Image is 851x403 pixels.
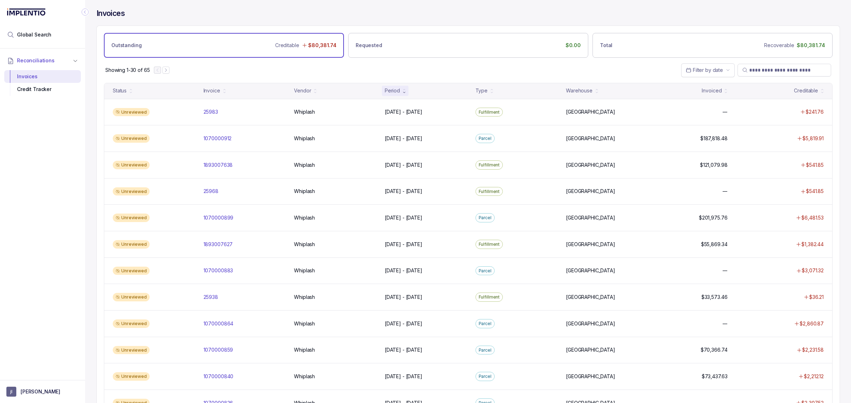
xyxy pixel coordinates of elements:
p: $201,975.76 [699,214,727,221]
p: Whiplash [294,188,315,195]
div: Unreviewed [113,134,150,143]
p: $80,381.74 [797,42,825,49]
p: [DATE] - [DATE] [385,108,422,115]
p: $6,481.53 [801,214,824,221]
div: Reconciliations [4,69,81,97]
span: Global Search [17,31,51,38]
p: Fulfillment [479,241,500,248]
span: User initials [6,387,16,397]
div: Period [385,87,400,94]
div: Invoiced [702,87,722,94]
p: Outstanding [111,42,141,49]
p: [GEOGRAPHIC_DATA] [566,346,615,353]
p: Fulfillment [479,294,500,301]
button: User initials[PERSON_NAME] [6,387,79,397]
p: [GEOGRAPHIC_DATA] [566,214,615,221]
div: Warehouse [566,87,593,94]
div: Credit Tracker [10,83,75,96]
p: 1893007638 [204,161,233,169]
div: Unreviewed [113,108,150,117]
div: Unreviewed [113,214,150,222]
p: [PERSON_NAME] [21,388,60,395]
div: Unreviewed [113,372,150,381]
p: Parcel [479,373,491,380]
div: Unreviewed [113,187,150,196]
p: $2,231.58 [802,346,824,353]
p: [GEOGRAPHIC_DATA] [566,241,615,248]
p: Requested [356,42,382,49]
div: Invoices [10,70,75,83]
p: $33,573.46 [701,294,728,301]
p: $541.85 [806,161,824,169]
div: Unreviewed [113,267,150,275]
div: Unreviewed [113,346,150,354]
p: Whiplash [294,241,315,248]
div: Unreviewed [113,161,150,169]
p: $0.00 [566,42,581,49]
p: $55,869.34 [701,241,728,248]
p: $36.21 [809,294,824,301]
div: Type [475,87,488,94]
p: Whiplash [294,108,315,115]
button: Reconciliations [4,53,81,68]
p: 1070000912 [204,135,232,142]
p: Parcel [479,135,491,142]
button: Next Page [162,67,169,74]
p: $73,437.63 [702,373,728,380]
p: $121,079.98 [700,161,727,169]
p: [DATE] - [DATE] [385,294,422,301]
button: Date Range Picker [681,63,735,77]
p: Whiplash [294,135,315,142]
p: [GEOGRAPHIC_DATA] [566,320,615,327]
p: [DATE] - [DATE] [385,267,422,274]
span: Reconciliations [17,57,55,64]
p: $241.76 [806,108,824,115]
p: $5,819.91 [802,135,824,142]
p: [GEOGRAPHIC_DATA] [566,294,615,301]
p: 1070000899 [204,214,234,221]
p: [DATE] - [DATE] [385,346,422,353]
p: Parcel [479,320,491,327]
p: [DATE] - [DATE] [385,320,422,327]
p: — [723,188,728,195]
p: $1,382.44 [801,241,824,248]
div: Unreviewed [113,293,150,301]
p: Whiplash [294,214,315,221]
p: 25968 [204,188,218,195]
p: $2,860.87 [800,320,824,327]
p: Whiplash [294,267,315,274]
p: [DATE] - [DATE] [385,188,422,195]
search: Date Range Picker [686,67,723,74]
p: [GEOGRAPHIC_DATA] [566,188,615,195]
p: — [723,108,728,115]
p: Parcel [479,214,491,221]
p: [GEOGRAPHIC_DATA] [566,108,615,115]
p: $3,071.32 [802,267,824,274]
p: [GEOGRAPHIC_DATA] [566,373,615,380]
p: $187,818.48 [700,135,727,142]
div: Unreviewed [113,319,150,328]
p: $541.85 [806,188,824,195]
p: Whiplash [294,320,315,327]
p: [DATE] - [DATE] [385,161,422,169]
p: [DATE] - [DATE] [385,214,422,221]
p: Whiplash [294,373,315,380]
p: $70,366.74 [701,346,728,353]
p: 25983 [204,108,218,115]
p: [GEOGRAPHIC_DATA] [566,267,615,274]
p: Fulfillment [479,188,500,195]
div: Creditable [794,87,818,94]
div: Vendor [294,87,311,94]
p: [DATE] - [DATE] [385,373,422,380]
p: [DATE] - [DATE] [385,135,422,142]
div: Remaining page entries [105,67,150,74]
p: [GEOGRAPHIC_DATA] [566,135,615,142]
p: Fulfillment [479,161,500,169]
p: Fulfillment [479,109,500,116]
p: 1070000864 [204,320,234,327]
span: Filter by date [693,67,723,73]
p: [GEOGRAPHIC_DATA] [566,161,615,169]
p: Recoverable [764,42,794,49]
p: — [723,267,728,274]
div: Unreviewed [113,240,150,249]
